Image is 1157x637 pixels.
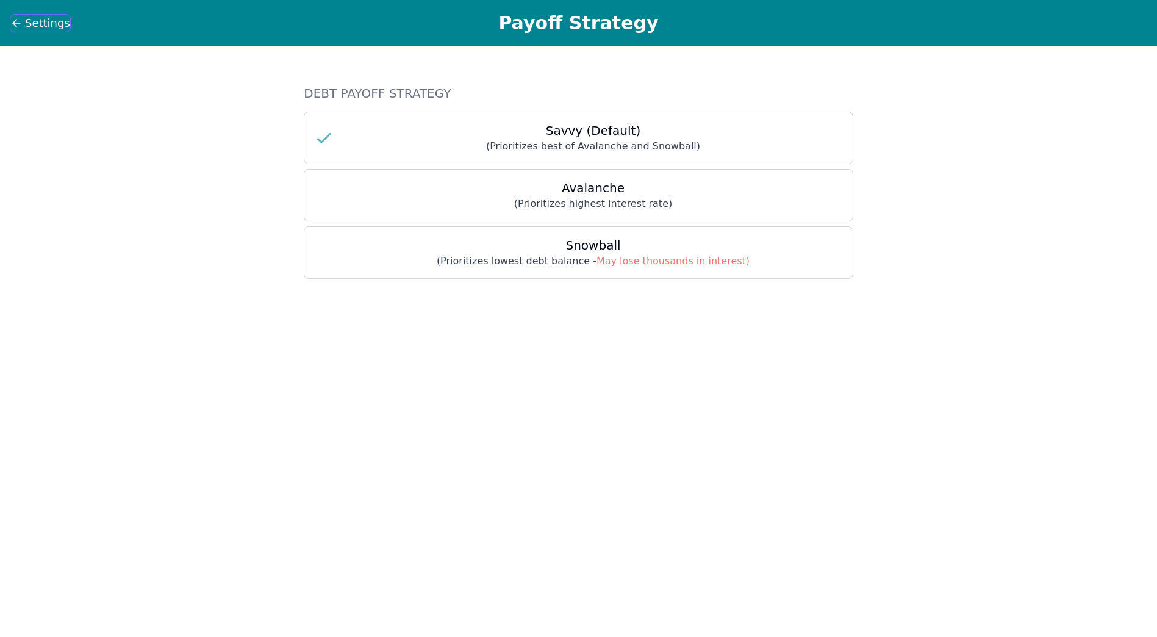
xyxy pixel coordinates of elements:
[76,12,1081,34] h1: Payoff Strategy
[25,15,70,32] span: Settings
[304,226,853,279] button: Snowball(Prioritizes lowest debt balance -May lose thousands in interest)
[10,14,71,32] button: Settings
[304,112,853,164] button: Savvy (Default)(Prioritizes best of Avalanche and Snowball)
[343,237,843,254] h3: Snowball
[343,179,843,196] h3: Avalanche
[437,255,596,267] span: (Prioritizes lowest debt balance -
[304,85,853,102] h2: DEBT PAYOFF STRATEGY
[596,255,750,267] span: May lose thousands in interest)
[304,169,853,221] button: Avalanche(Prioritizes highest interest rate)
[343,122,843,139] h3: Savvy (Default)
[343,139,843,154] p: (Prioritizes best of Avalanche and Snowball)
[343,196,843,211] p: (Prioritizes highest interest rate)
